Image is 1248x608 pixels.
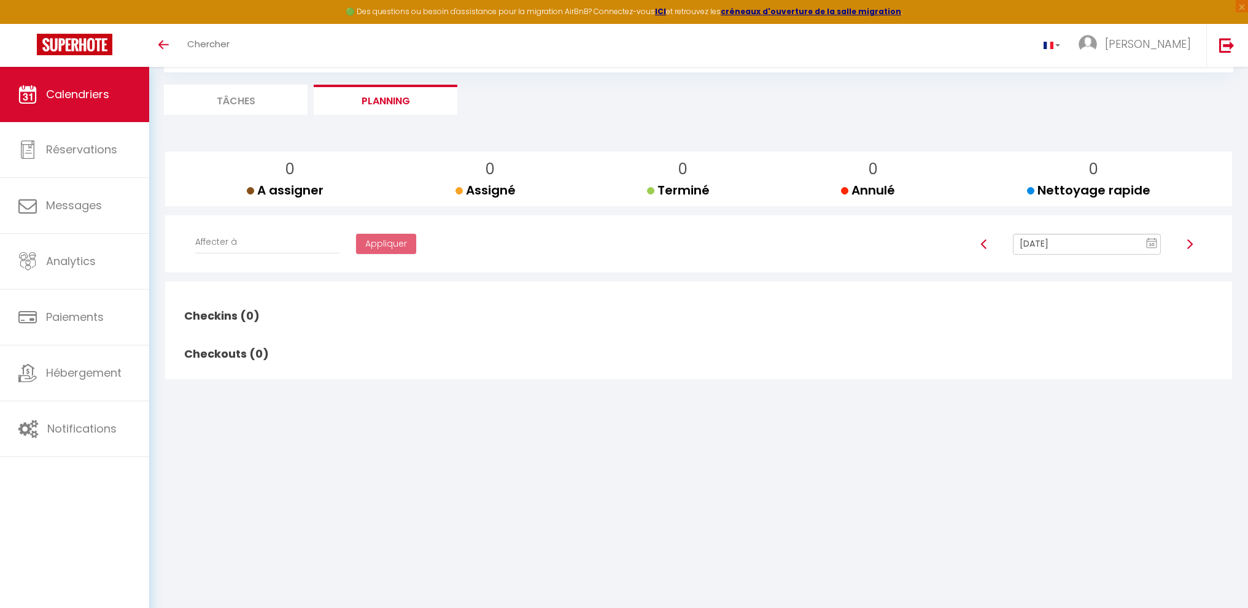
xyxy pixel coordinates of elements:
p: 0 [657,158,710,181]
li: Planning [314,85,457,115]
span: Messages [46,198,102,213]
img: arrow-right3.svg [1185,239,1195,249]
p: 0 [851,158,895,181]
h2: Checkins (0) [181,297,272,335]
text: 10 [1149,242,1155,247]
span: Terminé [647,182,710,199]
a: ... [PERSON_NAME] [1069,24,1206,67]
p: 0 [1037,158,1150,181]
p: 0 [257,158,324,181]
span: Hébergement [46,365,122,380]
span: Analytics [46,253,96,269]
iframe: Chat [1196,553,1239,599]
img: Super Booking [37,34,112,55]
button: Ouvrir le widget de chat LiveChat [10,5,47,42]
span: Annulé [841,182,895,199]
span: Notifications [47,421,117,436]
span: A assigner [247,182,324,199]
a: créneaux d'ouverture de la salle migration [721,6,901,17]
span: Réservations [46,142,117,157]
img: arrow-left3.svg [979,239,989,249]
input: Select Date [1013,234,1161,255]
span: Nettoyage rapide [1027,182,1150,199]
span: [PERSON_NAME] [1105,36,1191,52]
img: logout [1219,37,1234,53]
span: Calendriers [46,87,109,102]
li: Tâches [164,85,308,115]
button: Appliquer [356,234,416,255]
a: ICI [655,6,666,17]
span: Chercher [187,37,230,50]
img: ... [1079,35,1097,53]
a: Chercher [178,24,239,67]
span: Assigné [455,182,516,199]
p: 0 [465,158,516,181]
h2: Checkouts (0) [181,335,272,373]
span: Paiements [46,309,104,325]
